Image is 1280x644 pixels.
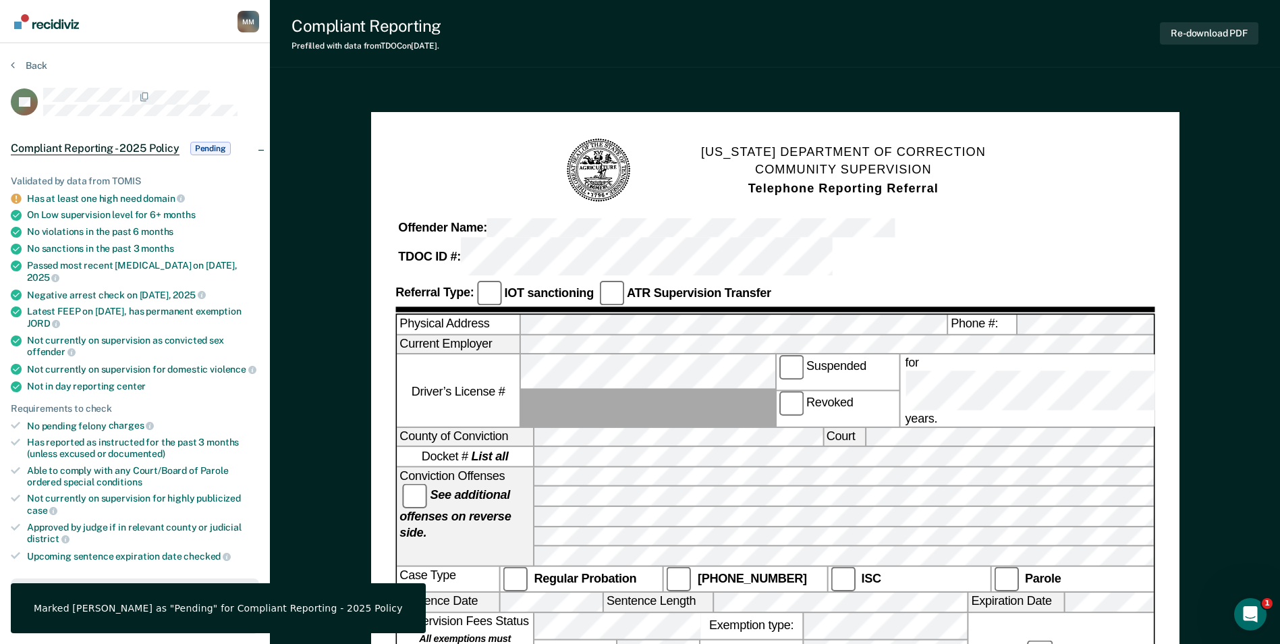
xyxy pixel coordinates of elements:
[141,226,173,237] span: months
[667,566,691,591] input: [PHONE_NUMBER]
[968,593,1063,611] label: Expiration Date
[27,272,59,283] span: 2025
[11,176,259,187] div: Validated by data from TOMIS
[27,289,259,301] div: Negative arrest check on [DATE],
[905,371,1277,410] input: for years.
[397,336,520,354] label: Current Employer
[27,243,259,254] div: No sanctions in the past 3
[1234,598,1267,630] iframe: Intercom live chat
[700,612,802,638] label: Exemption type:
[830,566,854,591] input: ISC
[27,192,259,205] div: Has at least one high need domain
[34,602,403,614] div: Marked [PERSON_NAME] as "Pending" for Compliant Reporting - 2025 Policy
[11,142,179,155] span: Compliant Reporting - 2025 Policy
[604,593,713,611] label: Sentence Length
[599,281,623,306] input: ATR Supervision Transfer
[627,286,771,300] strong: ATR Supervision Transfer
[395,286,474,300] strong: Referral Type:
[397,593,499,611] label: Sentence Date
[141,243,173,254] span: months
[27,260,259,283] div: Passed most recent [MEDICAL_DATA] on [DATE],
[11,403,259,414] div: Requirements to check
[27,226,259,238] div: No violations in the past 6
[565,136,633,205] img: TN Seal
[397,566,499,591] div: Case Type
[27,465,259,488] div: Able to comply with any Court/Board of Parole ordered special
[861,571,881,585] strong: ISC
[1262,598,1273,609] span: 1
[476,281,501,306] input: IOT sanctioning
[902,355,1279,426] label: for years.
[291,16,441,36] div: Compliant Reporting
[27,306,259,329] div: Latest FEEP on [DATE], has permanent exemption
[291,41,441,51] div: Prefilled with data from TDOC on [DATE] .
[471,450,508,463] strong: List all
[27,363,259,375] div: Not currently on supervision for domestic
[27,381,259,392] div: Not in day reporting
[27,550,259,562] div: Upcoming sentence expiration date
[503,566,527,591] input: Regular Probation
[421,448,508,464] span: Docket #
[27,533,69,544] span: district
[398,250,461,263] strong: TDOC ID #:
[748,182,938,195] strong: Telephone Reporting Referral
[398,221,487,235] strong: Offender Name:
[14,14,79,29] img: Recidiviz
[27,209,259,221] div: On Low supervision level for 6+
[779,355,803,379] input: Suspended
[698,571,807,585] strong: [PHONE_NUMBER]
[701,143,986,198] h1: [US_STATE] DEPARTMENT OF CORRECTION COMMUNITY SUPERVISION
[776,392,899,427] label: Revoked
[27,493,259,516] div: Not currently on supervision for highly publicized
[823,427,864,446] label: Court
[397,427,533,446] label: County of Conviction
[117,381,146,392] span: center
[238,11,259,32] div: M M
[27,505,57,516] span: case
[994,566,1018,591] input: Parole
[11,59,47,72] button: Back
[27,346,76,357] span: offender
[109,420,155,431] span: charges
[238,11,259,32] button: Profile dropdown button
[779,392,803,416] input: Revoked
[27,437,259,460] div: Has reported as instructed for the past 3 months (unless excused or
[402,483,426,508] input: See additional offenses on reverse side.
[27,335,259,358] div: Not currently on supervision as convicted sex
[397,355,520,426] label: Driver’s License #
[184,551,231,562] span: checked
[397,467,533,565] div: Conviction Offenses
[948,315,1016,333] label: Phone #:
[504,286,593,300] strong: IOT sanctioning
[96,477,142,487] span: conditions
[27,420,259,432] div: No pending felony
[108,448,165,459] span: documented)
[210,364,256,375] span: violence
[1025,571,1061,585] strong: Parole
[190,142,231,155] span: Pending
[163,209,196,220] span: months
[776,355,899,390] label: Suspended
[1160,22,1258,45] button: Re-download PDF
[27,318,60,329] span: JORD
[173,290,205,300] span: 2025
[399,488,511,539] strong: See additional offenses on reverse side.
[397,315,520,333] label: Physical Address
[27,522,259,545] div: Approved by judge if in relevant county or judicial
[534,571,636,585] strong: Regular Probation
